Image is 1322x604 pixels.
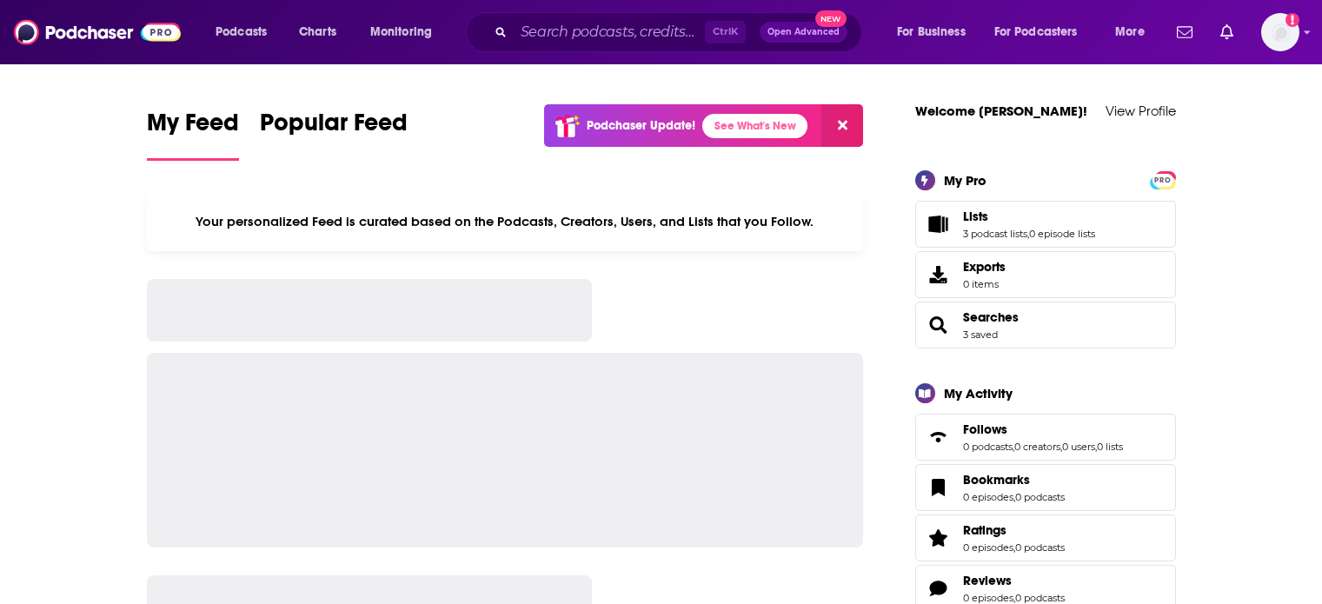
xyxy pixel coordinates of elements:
[147,192,864,251] div: Your personalized Feed is curated based on the Podcasts, Creators, Users, and Lists that you Follow.
[921,313,956,337] a: Searches
[963,228,1027,240] a: 3 podcast lists
[963,441,1013,453] a: 0 podcasts
[815,10,847,27] span: New
[963,421,1123,437] a: Follows
[885,18,987,46] button: open menu
[921,262,956,287] span: Exports
[921,212,956,236] a: Lists
[358,18,455,46] button: open menu
[288,18,347,46] a: Charts
[963,522,1065,538] a: Ratings
[1261,13,1299,51] button: Show profile menu
[760,22,847,43] button: Open AdvancedNew
[702,114,807,138] a: See What's New
[587,118,695,133] p: Podchaser Update!
[915,251,1176,298] a: Exports
[1013,491,1015,503] span: ,
[897,20,966,44] span: For Business
[260,108,408,148] span: Popular Feed
[1015,491,1065,503] a: 0 podcasts
[1014,441,1060,453] a: 0 creators
[921,475,956,500] a: Bookmarks
[915,464,1176,511] span: Bookmarks
[963,421,1007,437] span: Follows
[1106,103,1176,119] a: View Profile
[1213,17,1240,47] a: Show notifications dropdown
[1060,441,1062,453] span: ,
[482,12,879,52] div: Search podcasts, credits, & more...
[514,18,705,46] input: Search podcasts, credits, & more...
[963,573,1012,588] span: Reviews
[1103,18,1166,46] button: open menu
[1095,441,1097,453] span: ,
[147,108,239,161] a: My Feed
[963,278,1006,290] span: 0 items
[1013,592,1015,604] span: ,
[963,209,988,224] span: Lists
[963,573,1065,588] a: Reviews
[963,472,1065,488] a: Bookmarks
[963,259,1006,275] span: Exports
[1261,13,1299,51] span: Logged in as LaurenCarrane
[1153,174,1173,187] span: PRO
[915,414,1176,461] span: Follows
[370,20,432,44] span: Monitoring
[963,472,1030,488] span: Bookmarks
[260,108,408,161] a: Popular Feed
[299,20,336,44] span: Charts
[963,541,1013,554] a: 0 episodes
[1027,228,1029,240] span: ,
[1015,541,1065,554] a: 0 podcasts
[705,21,746,43] span: Ctrl K
[915,302,1176,348] span: Searches
[944,172,987,189] div: My Pro
[1153,172,1173,185] a: PRO
[1013,441,1014,453] span: ,
[1062,441,1095,453] a: 0 users
[1115,20,1145,44] span: More
[944,385,1013,402] div: My Activity
[14,16,181,49] img: Podchaser - Follow, Share and Rate Podcasts
[963,522,1006,538] span: Ratings
[915,514,1176,561] span: Ratings
[921,576,956,601] a: Reviews
[1261,13,1299,51] img: User Profile
[963,329,998,341] a: 3 saved
[915,103,1087,119] a: Welcome [PERSON_NAME]!
[963,491,1013,503] a: 0 episodes
[1013,541,1015,554] span: ,
[1097,441,1123,453] a: 0 lists
[767,28,840,37] span: Open Advanced
[921,425,956,449] a: Follows
[1170,17,1199,47] a: Show notifications dropdown
[147,108,239,148] span: My Feed
[963,309,1019,325] a: Searches
[994,20,1078,44] span: For Podcasters
[216,20,267,44] span: Podcasts
[1015,592,1065,604] a: 0 podcasts
[1285,13,1299,27] svg: Add a profile image
[963,592,1013,604] a: 0 episodes
[963,209,1095,224] a: Lists
[915,201,1176,248] span: Lists
[203,18,289,46] button: open menu
[921,526,956,550] a: Ratings
[983,18,1103,46] button: open menu
[1029,228,1095,240] a: 0 episode lists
